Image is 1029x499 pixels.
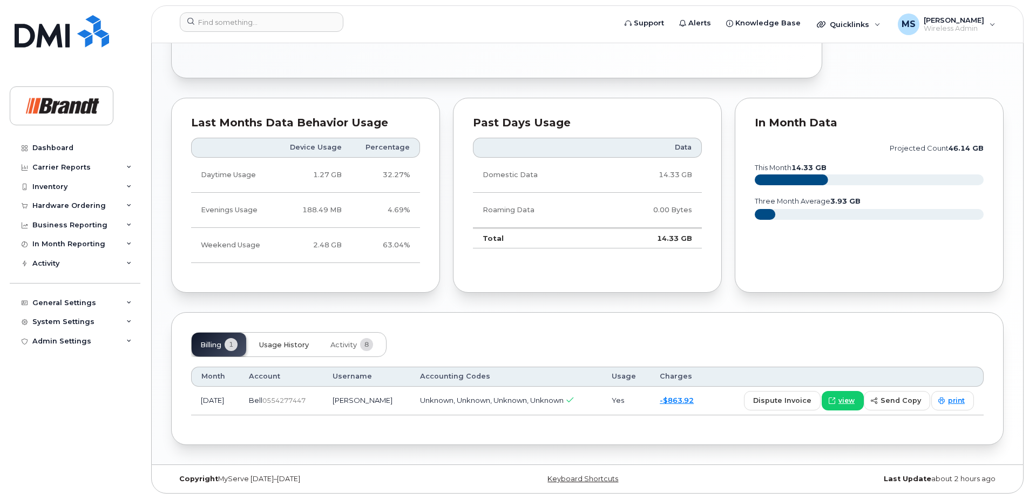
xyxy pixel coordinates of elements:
td: Domestic Data [473,158,601,193]
span: Knowledge Base [735,18,801,29]
td: Evenings Usage [191,193,275,228]
th: Charges [650,367,709,386]
td: 188.49 MB [275,193,351,228]
span: 8 [360,338,373,351]
th: Username [323,367,410,386]
a: view [822,391,864,410]
a: print [931,391,974,410]
strong: Copyright [179,475,218,483]
tspan: 14.33 GB [791,164,827,172]
td: [DATE] [191,387,239,415]
span: Wireless Admin [924,24,984,33]
th: Device Usage [275,138,351,157]
div: about 2 hours ago [726,475,1004,483]
tspan: 3.93 GB [830,197,861,205]
a: Keyboard Shortcuts [547,475,618,483]
th: Data [601,138,702,157]
td: 2.48 GB [275,228,351,263]
span: Unknown, Unknown, Unknown, Unknown [420,396,564,404]
text: projected count [890,144,984,152]
strong: Last Update [884,475,931,483]
text: this month [754,164,827,172]
div: Quicklinks [809,14,888,35]
span: Alerts [688,18,711,29]
span: 0554277447 [262,396,306,404]
td: [PERSON_NAME] [323,387,410,415]
a: Knowledge Base [719,12,808,34]
th: Accounting Codes [410,367,602,386]
td: Weekend Usage [191,228,275,263]
td: Total [473,228,601,248]
span: print [948,396,965,406]
span: Support [634,18,664,29]
span: dispute invoice [753,395,811,406]
text: three month average [754,197,861,205]
th: Month [191,367,239,386]
span: MS [902,18,916,31]
td: 0.00 Bytes [601,193,702,228]
input: Find something... [180,12,343,32]
div: MyServe [DATE]–[DATE] [171,475,449,483]
td: 32.27% [351,158,420,193]
span: Quicklinks [830,20,869,29]
a: Alerts [672,12,719,34]
button: send copy [864,391,930,410]
td: Daytime Usage [191,158,275,193]
div: Megan Scheel [890,14,1003,35]
td: Yes [602,387,650,415]
td: 14.33 GB [601,228,702,248]
th: Percentage [351,138,420,157]
span: [PERSON_NAME] [924,16,984,24]
span: Usage History [259,341,309,349]
td: 4.69% [351,193,420,228]
th: Usage [602,367,650,386]
td: 1.27 GB [275,158,351,193]
td: 14.33 GB [601,158,702,193]
span: send copy [881,395,921,406]
div: Past Days Usage [473,118,702,129]
div: Last Months Data Behavior Usage [191,118,420,129]
th: Account [239,367,323,386]
span: Bell [249,396,262,404]
a: -$863.92 [660,396,694,404]
span: Activity [330,341,357,349]
td: Roaming Data [473,193,601,228]
tspan: 46.14 GB [949,144,984,152]
a: Support [617,12,672,34]
div: In Month Data [755,118,984,129]
tr: Friday from 6:00pm to Monday 8:00am [191,228,420,263]
span: view [838,396,855,406]
tr: Weekdays from 6:00pm to 8:00am [191,193,420,228]
td: 63.04% [351,228,420,263]
button: dispute invoice [744,391,821,410]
